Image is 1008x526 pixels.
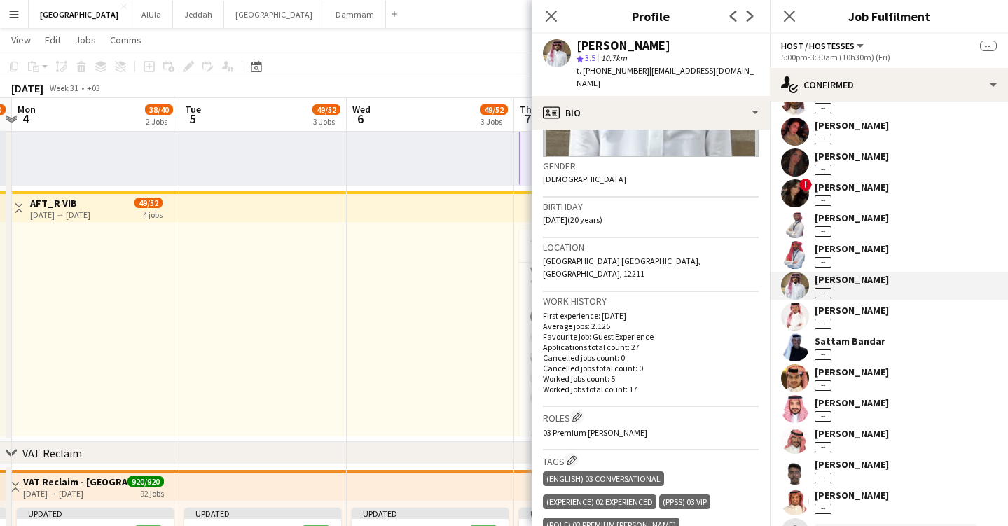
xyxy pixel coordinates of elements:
[815,273,889,286] div: [PERSON_NAME]
[6,31,36,49] a: View
[543,310,759,321] p: First experience: [DATE]
[577,39,670,52] div: [PERSON_NAME]
[543,384,759,394] p: Worked jobs total count: 17
[22,446,82,460] div: VAT Reclaim
[30,209,90,220] div: [DATE] → [DATE]
[543,200,759,213] h3: Birthday
[173,1,224,28] button: Jeddah
[815,335,885,347] div: Sattam Bandar
[29,1,130,28] button: [GEOGRAPHIC_DATA]
[980,41,997,51] span: --
[815,195,831,206] div: --
[532,7,770,25] h3: Profile
[815,181,889,193] div: [PERSON_NAME]
[480,104,508,115] span: 49/52
[520,103,537,116] span: Thu
[815,212,889,224] div: [PERSON_NAME]
[75,34,96,46] span: Jobs
[815,458,889,471] div: [PERSON_NAME]
[799,179,812,191] span: !
[519,229,676,436] app-job-card: 4:51pm-3:30am (10h39m) (Fri)12/131 RoleVIP Host / Hostesses16I12/134:51pm-3:30am (10h39m)[PERSON_...
[543,241,759,254] h3: Location
[352,508,509,519] div: Updated
[659,494,710,509] div: (PPSS) 03 VIP
[23,476,127,488] h3: VAT Reclaim - [GEOGRAPHIC_DATA]
[39,31,67,49] a: Edit
[815,366,889,378] div: [PERSON_NAME]
[87,83,100,93] div: +03
[312,104,340,115] span: 49/52
[146,116,172,127] div: 2 Jobs
[815,257,831,268] div: --
[815,134,831,144] div: --
[543,494,656,509] div: (Experience) 02 Experienced
[815,442,831,452] div: --
[815,103,831,113] div: --
[183,111,201,127] span: 5
[543,160,759,172] h3: Gender
[815,396,889,409] div: [PERSON_NAME]
[815,349,831,360] div: --
[585,53,595,63] span: 3.5
[45,34,61,46] span: Edit
[815,411,831,422] div: --
[518,111,537,127] span: 7
[577,65,649,76] span: t. [PHONE_NUMBER]
[543,174,626,184] span: [DEMOGRAPHIC_DATA]
[543,363,759,373] p: Cancelled jobs total count: 0
[127,476,164,487] span: 920/920
[15,111,36,127] span: 4
[815,165,831,175] div: --
[69,31,102,49] a: Jobs
[481,116,507,127] div: 3 Jobs
[770,7,1008,25] h3: Job Fulfilment
[30,197,90,209] h3: AFT_R VIB
[815,304,889,317] div: [PERSON_NAME]
[46,83,81,93] span: Week 31
[23,488,127,499] div: [DATE] → [DATE]
[543,256,700,279] span: [GEOGRAPHIC_DATA] [GEOGRAPHIC_DATA], [GEOGRAPHIC_DATA], 12211
[17,508,174,519] div: Updated
[815,242,889,255] div: [PERSON_NAME]
[530,235,637,245] span: 4:51pm-3:30am (10h39m) (Fri)
[145,104,173,115] span: 38/40
[543,352,759,363] p: Cancelled jobs count: 0
[324,1,386,28] button: Dammam
[815,380,831,391] div: --
[104,31,147,49] a: Comms
[352,103,371,116] span: Wed
[815,226,831,237] div: --
[543,427,647,438] span: 03 Premium [PERSON_NAME]
[184,508,341,519] div: Updated
[543,373,759,384] p: Worked jobs count: 5
[313,116,340,127] div: 3 Jobs
[130,1,173,28] button: AlUla
[185,103,201,116] span: Tue
[543,471,664,486] div: (English) 03 Conversational
[577,65,754,88] span: | [EMAIL_ADDRESS][DOMAIN_NAME]
[350,111,371,127] span: 6
[224,1,324,28] button: [GEOGRAPHIC_DATA]
[781,52,997,62] div: 5:00pm-3:30am (10h30m) (Fri)
[598,53,630,63] span: 10.7km
[519,508,676,519] div: Updated
[110,34,141,46] span: Comms
[543,321,759,331] p: Average jobs: 2.125
[543,295,759,307] h3: Work history
[18,103,36,116] span: Mon
[543,410,759,424] h3: Roles
[140,487,164,499] div: 92 jobs
[770,68,1008,102] div: Confirmed
[143,208,163,220] div: 4 jobs
[543,331,759,342] p: Favourite job: Guest Experience
[815,319,831,329] div: --
[11,81,43,95] div: [DATE]
[815,473,831,483] div: --
[134,198,163,208] span: 49/52
[815,504,831,514] div: --
[781,41,866,51] button: Host / Hostesses
[11,34,31,46] span: View
[815,150,889,162] div: [PERSON_NAME]
[815,489,889,501] div: [PERSON_NAME]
